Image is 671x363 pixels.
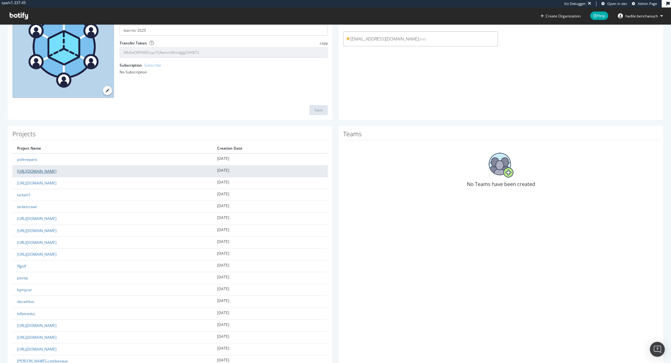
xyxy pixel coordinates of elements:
td: [DATE] [212,343,328,355]
a: [URL][DOMAIN_NAME] [17,169,57,174]
td: [DATE] [212,272,328,284]
td: [DATE] [212,165,328,177]
div: Open Intercom Messenger [650,342,665,357]
td: [DATE] [212,319,328,331]
span: [EMAIL_ADDRESS][DOMAIN_NAME] [346,36,495,42]
a: [URL][DOMAIN_NAME] [17,323,57,328]
span: Open in dev [607,1,627,6]
div: Viz Debugger: [564,1,587,6]
th: Creation Date [212,143,328,153]
h1: Projects [12,131,328,140]
a: [URL][DOMAIN_NAME] [17,335,57,340]
a: decathlon [17,299,34,304]
td: [DATE] [212,331,328,343]
td: [DATE] [212,177,328,189]
a: Open in dev [601,1,627,6]
a: bymycar [17,287,32,292]
a: polèneparis [17,157,38,162]
span: hadile.benchaouch [625,13,658,19]
button: hadile.benchaouch [613,11,668,21]
a: [URL][DOMAIN_NAME] [17,180,57,186]
td: [DATE] [212,308,328,319]
a: pointp [17,275,28,281]
a: Admin Page [632,1,657,6]
span: No Teams have been created [467,181,535,188]
span: Help [590,12,608,20]
div: No Subscription [120,69,328,75]
label: Transfer Token [120,40,147,46]
span: Admin Page [638,1,657,6]
td: [DATE] [212,296,328,308]
a: [URL][DOMAIN_NAME] [17,252,57,257]
h1: Teams [343,131,659,140]
span: copy [320,40,328,46]
td: [DATE] [212,153,328,165]
a: [URL][DOMAIN_NAME] [17,347,57,352]
img: No Teams have been created [489,153,514,178]
label: Subscription [120,63,161,68]
td: [DATE] [212,284,328,296]
th: Project Name [12,143,212,153]
small: (me) [419,37,426,41]
input: Organization ID [120,25,328,36]
td: [DATE] [212,260,328,272]
a: [URL][DOMAIN_NAME] [17,240,57,245]
a: tarkett1 [17,192,31,198]
button: Save [309,105,328,115]
a: billetreduc [17,311,35,316]
a: tarketcrawl [17,204,37,209]
button: Create Organization [540,13,581,19]
a: [URL][DOMAIN_NAME] [17,216,57,221]
td: [DATE] [212,213,328,225]
div: Save [314,107,323,113]
a: ffgolf [17,263,26,269]
a: - Subscribe [142,63,161,68]
td: [DATE] [212,189,328,201]
td: [DATE] [212,236,328,248]
td: [DATE] [212,201,328,213]
td: [DATE] [212,248,328,260]
a: [URL][DOMAIN_NAME] [17,228,57,233]
td: [DATE] [212,225,328,236]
